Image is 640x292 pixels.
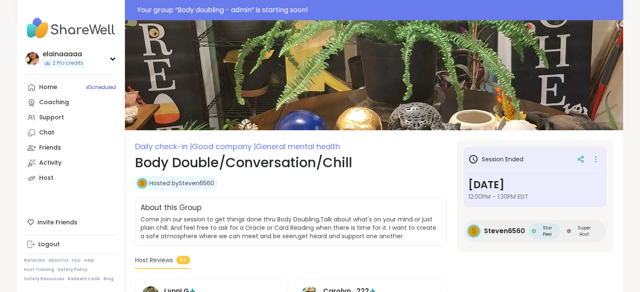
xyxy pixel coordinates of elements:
[135,141,192,152] span: Daily check-in |
[48,258,69,263] a: About Us
[109,100,116,106] iframe: Spotlight
[38,240,60,249] div: Logout
[141,215,436,240] span: Come join our session to get things done thru Body Doubling,Talk about what's on your mind or jus...
[567,229,571,233] img: Super Host
[104,276,114,282] a: Blog
[42,50,85,59] div: elainaaaaa
[24,80,118,95] a: Home4Scheduled
[24,171,118,186] a: Host
[538,225,557,237] span: Star Peer
[468,192,602,201] span: 12:00PM - 1:30PM EDT
[24,276,64,282] a: Safety Resources
[24,155,118,171] a: Activity
[53,60,83,67] span: 2 Pro credits
[484,226,525,236] span: Steven6560
[135,153,447,173] h1: Body Double/Conversation/Chill
[58,267,88,273] a: Safety Policy
[472,226,476,237] span: S
[141,203,202,213] h2: About this Group
[39,113,64,122] div: Support
[532,229,536,233] img: Star Peer
[26,52,39,66] img: elainaaaaa
[176,256,190,264] span: 5+
[256,141,340,152] span: General mental health
[24,110,118,125] a: Support
[24,258,45,263] a: Referrals
[137,5,618,15] div: Your group “ Body doubling - admin ” is starting soon!
[39,83,57,92] div: Home
[39,144,61,152] div: Friends
[464,220,606,242] a: SSteven6560Star PeerStar PeerSuper HostSuper Host
[39,174,53,182] div: Host
[84,258,94,263] a: Help
[192,141,256,152] span: Good company |
[24,13,118,43] img: ShareWell Nav Logo
[24,125,118,140] a: Chat
[468,177,602,192] h3: [DATE]
[68,276,100,282] a: Redeem Code
[135,256,173,265] span: Host Reviews
[468,154,523,164] h3: Session Ended
[24,140,118,155] a: Friends
[24,267,54,273] a: Host Training
[125,20,623,130] img: Body Double/Conversation/Chill cover image
[149,179,214,187] a: Hosted bySteven6560
[72,258,81,263] a: FAQ
[39,98,69,107] div: Coaching
[39,159,61,167] div: Activity
[24,215,118,230] div: Invite Friends
[24,95,118,110] a: Coaching
[573,225,596,237] span: Super Host
[39,129,54,137] div: Chat
[24,237,118,252] a: Logout
[86,84,116,91] span: 4 Scheduled
[141,179,144,188] span: S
